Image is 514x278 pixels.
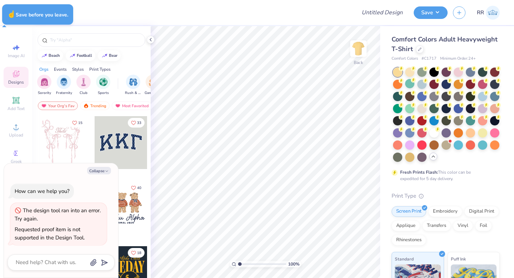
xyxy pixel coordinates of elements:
span: Comfort Colors Adult Heavyweight T-Shirt [392,35,498,53]
div: filter for Game Day [145,75,161,96]
button: filter button [76,75,91,96]
img: Club Image [80,78,87,86]
span: Minimum Order: 24 + [440,56,476,62]
span: Add Text [7,106,25,111]
div: filter for Club [76,75,91,96]
img: Sorority Image [40,78,49,86]
button: bear [98,50,121,61]
div: Vinyl [453,220,473,231]
div: Print Types [89,66,111,73]
div: Your Org's Fav [38,101,78,110]
span: Club [80,90,87,96]
img: Rush & Bid Image [129,78,137,86]
span: Game Day [145,90,161,96]
div: The design tool ran into an error. Try again. [15,207,101,222]
input: Try "Alpha" [49,36,141,44]
div: Screen Print [392,206,426,217]
span: RR [477,9,484,17]
div: How can we help you? [15,188,70,195]
span: Standard [395,255,414,263]
span: Comfort Colors [392,56,418,62]
span: Greek [11,159,22,164]
span: Sports [98,90,109,96]
span: 40 [137,186,141,190]
div: Orgs [39,66,49,73]
button: Like [69,118,86,128]
span: Designs [8,79,24,85]
img: trend_line.gif [41,54,47,58]
img: trend_line.gif [70,54,75,58]
button: filter button [96,75,110,96]
button: filter button [145,75,161,96]
span: 33 [137,121,141,125]
button: beach [37,50,63,61]
div: bear [109,54,117,58]
button: football [66,50,95,61]
img: Rigil Kent Ricardo [486,6,500,20]
span: Upload [9,132,23,138]
div: football [77,54,92,58]
span: 100 % [288,261,299,267]
div: Embroidery [428,206,462,217]
button: Like [128,248,145,258]
button: filter button [125,75,141,96]
div: Events [54,66,67,73]
div: Foil [475,220,492,231]
div: filter for Sports [96,75,110,96]
button: Like [128,183,145,193]
a: RR [477,6,500,20]
img: Sports Image [99,78,107,86]
button: filter button [37,75,51,96]
span: Sorority [38,90,51,96]
div: Requested proof item is not supported in the Design Tool. [15,226,85,241]
button: Save [414,6,448,19]
div: Rhinestones [392,235,426,245]
img: trending.gif [83,103,89,108]
img: most_fav.gif [41,103,47,108]
button: Collapse [87,167,111,174]
span: Fraternity [56,90,72,96]
span: Rush & Bid [125,90,141,96]
button: filter button [56,75,72,96]
div: Print Type [392,192,500,200]
div: beach [49,54,60,58]
span: 18 [137,251,141,255]
img: Fraternity Image [60,78,68,86]
strong: Fresh Prints Flash: [400,169,438,175]
div: This color can be expedited for 5 day delivery. [400,169,488,182]
span: 15 [78,121,82,125]
div: Applique [392,220,420,231]
img: Back [351,41,366,56]
div: filter for Sorority [37,75,51,96]
div: Most Favorited [112,101,152,110]
div: filter for Fraternity [56,75,72,96]
div: filter for Rush & Bid [125,75,141,96]
span: Puff Ink [451,255,466,263]
div: Trending [80,101,110,110]
img: trend_line.gif [102,54,107,58]
div: Back [354,59,363,66]
button: Like [128,118,145,128]
div: Digital Print [464,206,499,217]
input: Untitled Design [356,5,408,20]
img: Game Day Image [149,78,157,86]
span: Image AI [8,53,25,59]
div: Styles [72,66,84,73]
img: most_fav.gif [115,103,121,108]
div: Transfers [422,220,451,231]
span: # C1717 [422,56,437,62]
